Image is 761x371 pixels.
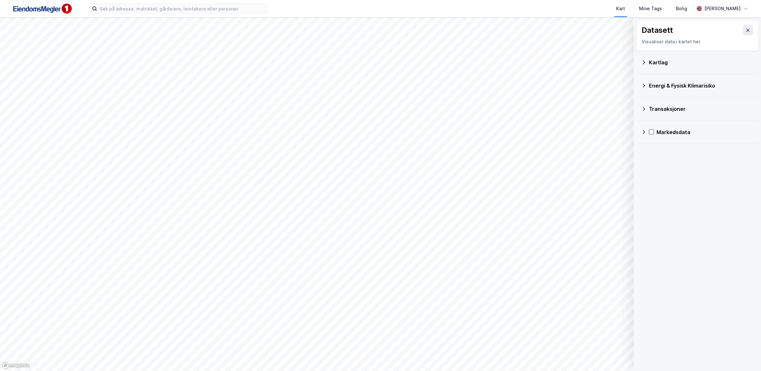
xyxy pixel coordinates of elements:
[616,5,625,12] div: Kart
[649,105,753,113] div: Transaksjoner
[704,5,741,12] div: [PERSON_NAME]
[642,38,753,46] div: Visualiser data i kartet her.
[729,340,761,371] iframe: Chat Widget
[676,5,687,12] div: Bolig
[657,128,753,136] div: Markedsdata
[649,82,753,89] div: Energi & Fysisk Klimarisiko
[97,4,267,13] input: Søk på adresse, matrikkel, gårdeiere, leietakere eller personer
[10,2,74,16] img: F4PB6Px+NJ5v8B7XTbfpPpyloAAAAASUVORK5CYII=
[639,5,662,12] div: Mine Tags
[729,340,761,371] div: Kontrollprogram for chat
[2,362,30,369] a: Mapbox homepage
[649,59,753,66] div: Kartlag
[642,25,673,35] div: Datasett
